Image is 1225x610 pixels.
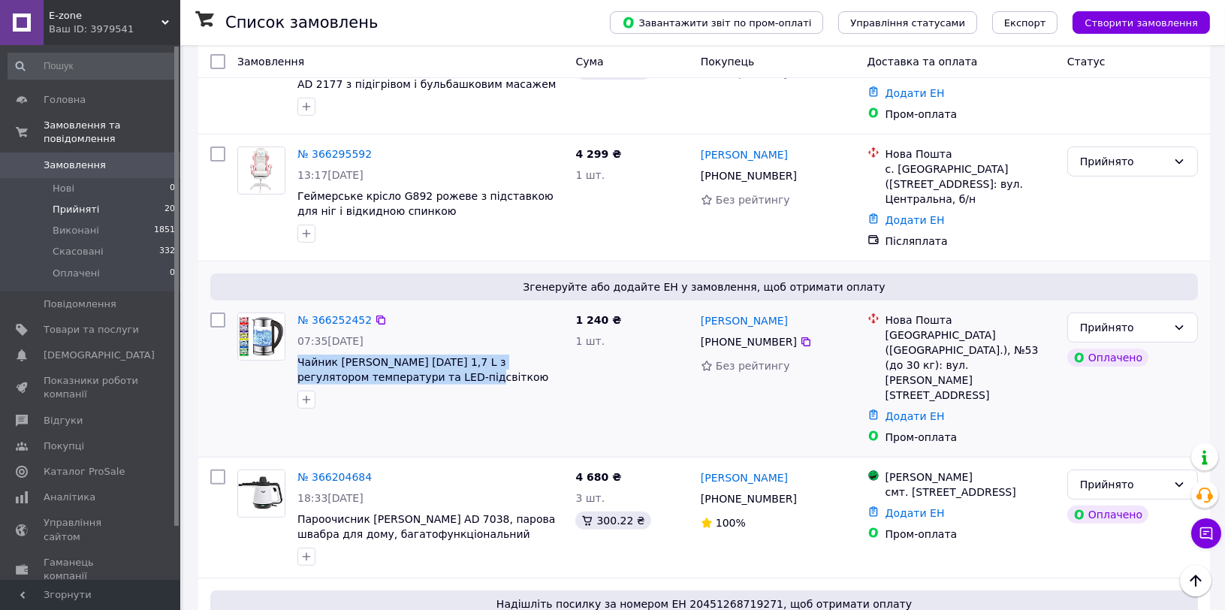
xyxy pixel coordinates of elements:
div: Прийнято [1080,476,1167,493]
a: Геймерське крісло G892 рожеве з підставкою для ніг і відкидною спинкою [297,190,554,217]
a: Додати ЕН [886,87,945,99]
input: Пошук [8,53,177,80]
span: 13:17[DATE] [297,169,364,181]
div: Пром-оплата [886,430,1055,445]
span: Згенеруйте або додайте ЕН у замовлення, щоб отримати оплату [216,279,1192,294]
span: Доставка та оплата [867,56,978,68]
div: 300.22 ₴ [575,512,650,530]
span: 20 [164,203,175,216]
span: Виконані [53,224,99,237]
span: 1 240 ₴ [575,314,621,326]
span: Скасовані [53,245,104,258]
span: Статус [1067,56,1106,68]
a: Чайник [PERSON_NAME] [DATE] 1,7 L з регулятором температури та LED-підсвіткою [297,356,548,383]
button: Завантажити звіт по пром-оплаті [610,11,823,34]
span: Аналітика [44,491,95,504]
span: 1 шт. [575,335,605,347]
div: Нова Пошта [886,146,1055,162]
span: Повідомлення [44,297,116,311]
div: Пром-оплата [886,107,1055,122]
span: Експорт [1004,17,1046,29]
div: Оплачено [1067,349,1148,367]
button: Наверх [1180,565,1211,596]
div: Післяплата [886,234,1055,249]
a: Додати ЕН [886,410,945,422]
div: Пром-оплата [886,527,1055,542]
span: Cума [575,56,603,68]
a: Створити замовлення [1058,16,1210,28]
span: Відгуки [44,414,83,427]
button: Управління статусами [838,11,977,34]
span: Нові [53,182,74,195]
span: 18:33[DATE] [297,492,364,504]
a: [PERSON_NAME] [701,313,788,328]
button: Чат з покупцем [1191,518,1221,548]
span: 4 680 ₴ [575,471,621,483]
a: [PERSON_NAME] [701,470,788,485]
span: 100% [716,517,746,529]
span: Прийняті [53,203,99,216]
span: Замовлення та повідомлення [44,119,180,146]
span: 1851 [154,224,175,237]
img: Фото товару [238,470,285,517]
span: Замовлення [44,159,106,172]
a: [PERSON_NAME] [701,147,788,162]
a: № 366295592 [297,148,372,160]
span: 07:35[DATE] [297,335,364,347]
span: Товари та послуги [44,323,139,337]
span: 0 [170,182,175,195]
div: [PHONE_NUMBER] [698,165,800,186]
span: Без рейтингу [716,360,790,372]
span: 332 [159,245,175,258]
span: E-zone [49,9,161,23]
div: Прийнято [1080,153,1167,170]
span: Показники роботи компанії [44,374,139,401]
span: 4 299 ₴ [575,148,621,160]
span: Головна [44,93,86,107]
span: 3 шт. [575,492,605,504]
a: Додати ЕН [886,214,945,226]
div: Прийнято [1080,319,1167,336]
span: Управління статусами [850,17,965,29]
div: [PHONE_NUMBER] [698,488,800,509]
div: смт. [STREET_ADDRESS] [886,485,1055,500]
span: Покупці [44,439,84,453]
div: [GEOGRAPHIC_DATA] ([GEOGRAPHIC_DATA].), №53 (до 30 кг): вул. [PERSON_NAME][STREET_ADDRESS] [886,328,1055,403]
div: [PERSON_NAME] [886,470,1055,485]
span: Завантажити звіт по пром-оплаті [622,16,811,29]
a: Фото товару [237,146,285,195]
div: Оплачено [1067,506,1148,524]
a: Фото товару [237,470,285,518]
span: Замовлення [237,56,304,68]
span: 0 [170,267,175,280]
span: 1 шт. [575,169,605,181]
img: Фото товару [238,313,285,360]
span: Оплачені [53,267,100,280]
div: с. [GEOGRAPHIC_DATA] ([STREET_ADDRESS]: вул. Центральна, б/н [886,162,1055,207]
span: Створити замовлення [1085,17,1198,29]
div: Ваш ID: 3979541 [49,23,180,36]
span: Без рейтингу [716,194,790,206]
div: [PHONE_NUMBER] [698,331,800,352]
button: Експорт [992,11,1058,34]
div: Нова Пошта [886,313,1055,328]
a: Пароочисник [PERSON_NAME] AD 7038, парова швабра для дому, багатофункціональний [297,513,555,540]
a: № 366252452 [297,314,372,326]
span: [DEMOGRAPHIC_DATA] [44,349,155,362]
span: Управління сайтом [44,516,139,543]
span: Гаманець компанії [44,556,139,583]
img: Фото товару [246,147,276,194]
span: Покупець [701,56,754,68]
h1: Список замовлень [225,14,378,32]
a: № 366204684 [297,471,372,483]
a: Додати ЕН [886,507,945,519]
button: Створити замовлення [1073,11,1210,34]
span: Каталог ProSale [44,465,125,479]
a: Фото товару [237,313,285,361]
